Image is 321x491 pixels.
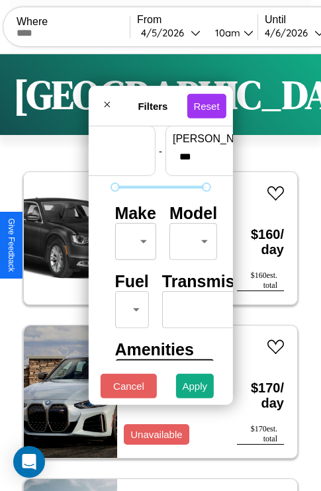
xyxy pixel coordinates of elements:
[176,374,214,398] button: Apply
[17,16,130,28] label: Where
[237,367,284,424] h3: $ 170 / day
[137,26,205,40] button: 4/5/2026
[208,26,244,39] div: 10am
[237,424,284,445] div: $ 170 est. total
[137,14,257,26] label: From
[173,133,285,145] label: [PERSON_NAME]
[187,93,226,118] button: Reset
[115,204,156,223] h4: Make
[265,26,314,39] div: 4 / 6 / 2026
[13,446,45,478] div: Open Intercom Messenger
[7,218,16,272] div: Give Feedback
[115,272,148,291] h4: Fuel
[169,204,217,223] h4: Model
[101,374,157,398] button: Cancel
[36,133,148,145] label: min price
[237,271,284,291] div: $ 160 est. total
[205,26,257,40] button: 10am
[159,142,162,159] p: -
[141,26,191,39] div: 4 / 5 / 2026
[115,340,206,359] h4: Amenities
[237,214,284,271] h3: $ 160 / day
[130,425,182,443] p: Unavailable
[118,100,187,111] h4: Filters
[162,272,269,291] h4: Transmission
